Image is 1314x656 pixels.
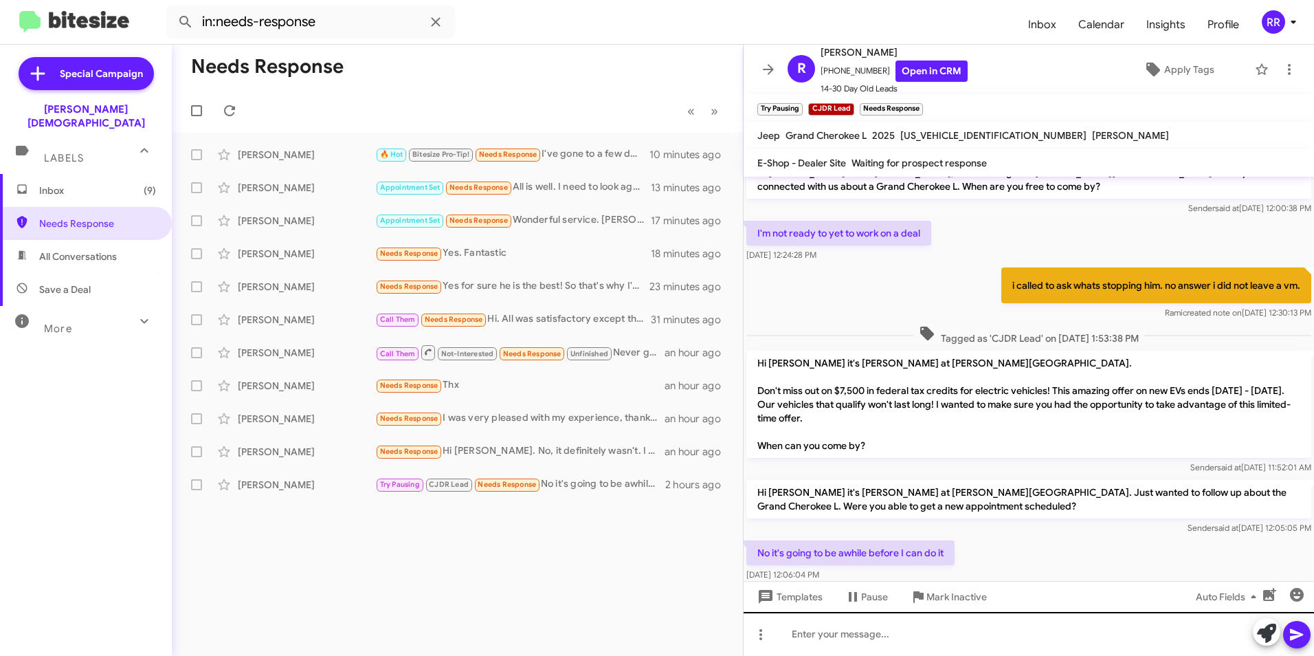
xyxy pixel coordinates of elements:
[702,97,726,125] button: Next
[1135,5,1196,45] a: Insights
[44,152,84,164] span: Labels
[238,412,375,426] div: [PERSON_NAME]
[1067,5,1135,45] span: Calendar
[786,129,867,142] span: Grand Cherokee L
[60,67,143,80] span: Special Campaign
[375,378,665,393] div: Thx
[380,249,438,258] span: Needs Response
[757,129,780,142] span: Jeep
[1017,5,1067,45] span: Inbox
[449,216,508,225] span: Needs Response
[665,412,732,426] div: an hour ago
[412,150,469,159] span: Bitesize Pro-Tip!
[479,150,537,159] span: Needs Response
[926,584,987,609] span: Mark Inactive
[380,349,416,358] span: Call Them
[651,247,732,261] div: 18 minutes ago
[191,56,344,78] h1: Needs Response
[39,217,156,230] span: Needs Response
[238,346,375,360] div: [PERSON_NAME]
[651,214,732,228] div: 17 minutes ago
[375,278,649,294] div: Yes for sure he is the best! So that's why I'm gonna wait till later on
[238,247,375,261] div: [PERSON_NAME]
[746,569,819,580] span: [DATE] 12:06:04 PM
[380,480,420,489] span: Try Pausing
[1196,5,1250,45] a: Profile
[687,102,695,120] span: «
[375,444,665,459] div: Hi [PERSON_NAME]. No, it definitely wasn't. I wrote a review on Google but I don't see it posted ...
[1109,57,1248,82] button: Apply Tags
[834,584,899,609] button: Pause
[238,379,375,393] div: [PERSON_NAME]
[238,478,375,492] div: [PERSON_NAME]
[1250,10,1299,34] button: RR
[649,148,732,162] div: 10 minutes ago
[380,447,438,456] span: Needs Response
[375,477,665,492] div: No it's going to be awhile before I can do it
[144,184,156,197] span: (9)
[808,103,854,116] small: CJDR Lead
[872,129,895,142] span: 2025
[375,212,651,228] div: Wonderful service. [PERSON_NAME] was outstanding. Also the gentleman in financing was so patient ...
[375,245,651,261] div: Yes. Fantastic
[429,480,469,489] span: CJDR Lead
[478,480,536,489] span: Needs Response
[238,181,375,195] div: [PERSON_NAME]
[380,150,403,159] span: 🔥 Hot
[1188,523,1311,533] span: Sender [DATE] 12:05:05 PM
[755,584,823,609] span: Templates
[425,315,483,324] span: Needs Response
[711,102,718,120] span: »
[380,183,441,192] span: Appointment Set
[570,349,608,358] span: Unfinished
[375,311,651,327] div: Hi. All was satisfactory except there are no floor mats and we thought we should have received th...
[375,146,649,162] div: I've gone to a few dealers and everyone lowballs me. If you give me a reasonable trade you'll hav...
[651,181,732,195] div: 13 minutes ago
[1165,307,1311,318] span: Rami [DATE] 12:30:13 PM
[861,584,888,609] span: Pause
[680,97,726,125] nav: Page navigation example
[238,148,375,162] div: [PERSON_NAME]
[39,250,117,263] span: All Conversations
[380,381,438,390] span: Needs Response
[757,103,803,116] small: Try Pausing
[746,250,816,260] span: [DATE] 12:24:28 PM
[1217,462,1241,472] span: said at
[380,414,438,423] span: Needs Response
[1196,584,1262,609] span: Auto Fields
[1215,203,1239,213] span: said at
[821,82,968,96] span: 14-30 Day Old Leads
[860,103,923,116] small: Needs Response
[1188,203,1311,213] span: Sender [DATE] 12:00:38 PM
[1164,57,1214,82] span: Apply Tags
[746,480,1311,518] p: Hi [PERSON_NAME] it's [PERSON_NAME] at [PERSON_NAME][GEOGRAPHIC_DATA]. Just wanted to follow up a...
[744,584,834,609] button: Templates
[441,349,494,358] span: Not-Interested
[821,44,968,61] span: [PERSON_NAME]
[375,344,665,361] div: Never got an update
[746,160,1311,199] p: Hi [PERSON_NAME] this is [PERSON_NAME], Sales Manager at [PERSON_NAME][GEOGRAPHIC_DATA]. I saw yo...
[238,280,375,294] div: [PERSON_NAME]
[44,322,72,335] span: More
[665,478,732,492] div: 2 hours ago
[1214,523,1238,533] span: said at
[380,216,441,225] span: Appointment Set
[19,57,154,90] a: Special Campaign
[375,179,651,195] div: All is well. I need to look again at later date. They didn't have what I went in for. It's fine b...
[1183,307,1242,318] span: created note on
[238,445,375,459] div: [PERSON_NAME]
[238,214,375,228] div: [PERSON_NAME]
[1092,129,1169,142] span: [PERSON_NAME]
[665,346,732,360] div: an hour ago
[375,411,665,426] div: I was very pleased with my experience, thank you!
[851,157,987,169] span: Waiting for prospect response
[821,61,968,82] span: [PHONE_NUMBER]
[1262,10,1285,34] div: RR
[746,221,931,245] p: I'm not ready to yet to work on a deal
[665,445,732,459] div: an hour ago
[1190,462,1311,472] span: Sender [DATE] 11:52:01 AM
[1001,267,1311,303] p: i called to ask whats stopping him. no answer i did not leave a vm.
[39,283,91,296] span: Save a Deal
